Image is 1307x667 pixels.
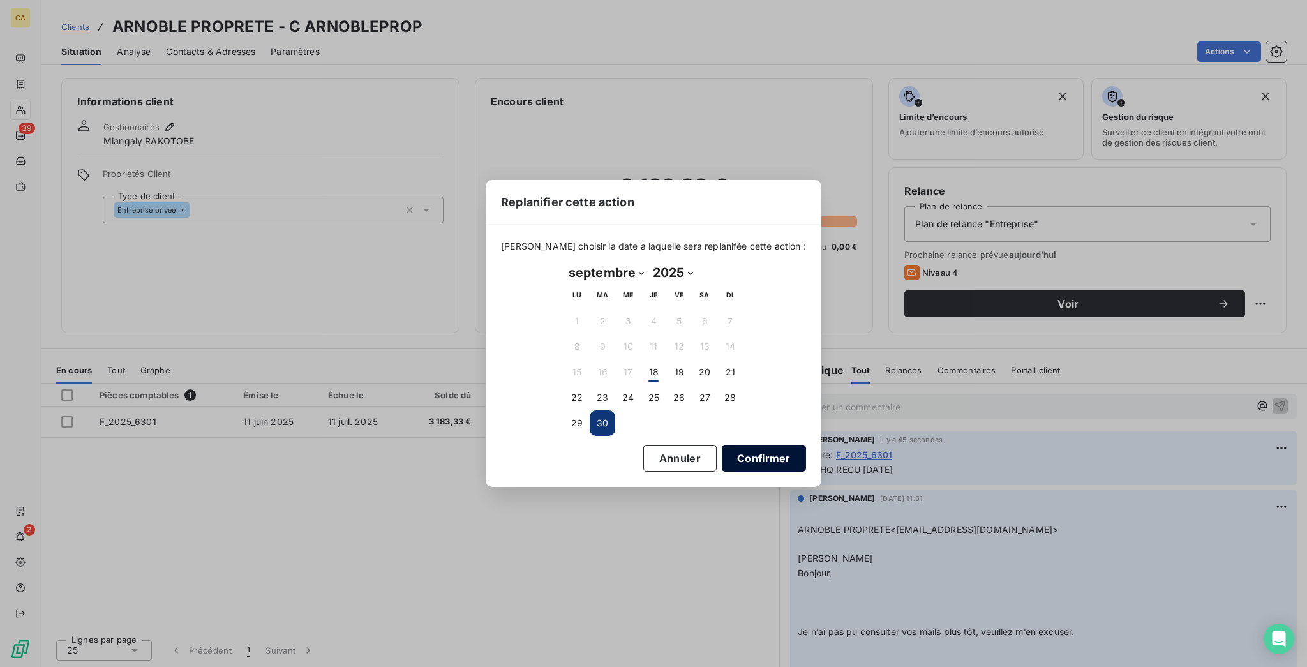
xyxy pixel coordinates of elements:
button: 30 [590,410,615,436]
button: 14 [717,334,743,359]
button: 21 [717,359,743,385]
button: 20 [692,359,717,385]
th: lundi [564,283,590,308]
button: 3 [615,308,641,334]
th: dimanche [717,283,743,308]
button: 19 [666,359,692,385]
button: 8 [564,334,590,359]
button: 2 [590,308,615,334]
button: 15 [564,359,590,385]
button: 17 [615,359,641,385]
button: 18 [641,359,666,385]
th: jeudi [641,283,666,308]
button: 22 [564,385,590,410]
button: 10 [615,334,641,359]
button: 6 [692,308,717,334]
button: 7 [717,308,743,334]
button: 12 [666,334,692,359]
button: 11 [641,334,666,359]
button: 29 [564,410,590,436]
button: 28 [717,385,743,410]
button: 4 [641,308,666,334]
button: 9 [590,334,615,359]
th: mardi [590,283,615,308]
button: 23 [590,385,615,410]
span: [PERSON_NAME] choisir la date à laquelle sera replanifée cette action : [501,240,806,253]
button: 27 [692,385,717,410]
button: Annuler [643,445,717,472]
button: 1 [564,308,590,334]
button: 13 [692,334,717,359]
button: Confirmer [722,445,806,472]
span: Replanifier cette action [501,193,634,211]
button: 26 [666,385,692,410]
button: 24 [615,385,641,410]
th: vendredi [666,283,692,308]
button: 25 [641,385,666,410]
button: 16 [590,359,615,385]
div: Open Intercom Messenger [1264,624,1294,654]
th: mercredi [615,283,641,308]
button: 5 [666,308,692,334]
th: samedi [692,283,717,308]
